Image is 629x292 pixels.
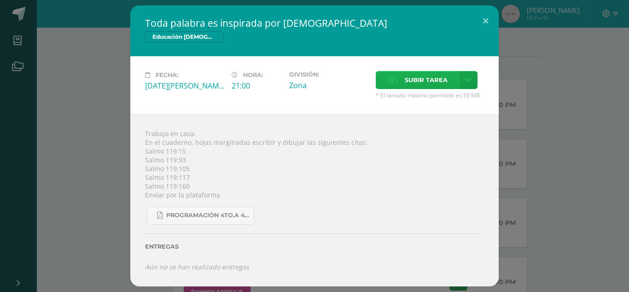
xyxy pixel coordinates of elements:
[166,212,249,219] span: Programación 4to.A 4ta Unidad 2025.pdf
[145,17,484,30] h2: Toda palabra es inspirada por [DEMOGRAPHIC_DATA]
[405,72,448,89] span: Subir tarea
[130,114,499,286] div: Trabajo en casa: En el cuaderno, hojas marginadas escribir y dibujar las siguientes citas: Salmo ...
[145,262,249,271] i: Aún no se han realizado entregas
[289,71,368,78] label: División:
[376,91,484,99] span: * El tamaño máximo permitido es 50 MB
[145,243,484,250] label: Entregas
[156,72,178,78] span: Fecha:
[147,207,254,225] a: Programación 4to.A 4ta Unidad 2025.pdf
[232,81,282,91] div: 21:00
[472,6,499,37] button: Close (Esc)
[289,80,368,90] div: Zona
[243,72,263,78] span: Hora:
[145,31,223,42] span: Educación [DEMOGRAPHIC_DATA]
[145,81,224,91] div: [DATE][PERSON_NAME]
